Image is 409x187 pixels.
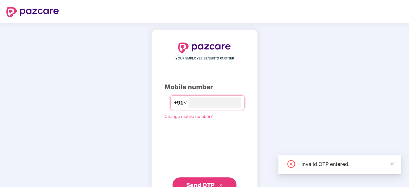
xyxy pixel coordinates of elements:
[164,114,213,119] a: Change mobile number?
[390,161,394,166] span: close
[6,7,59,17] img: logo
[183,101,187,105] span: down
[178,43,231,53] img: logo
[174,99,183,107] span: +91
[164,82,245,92] div: Mobile number
[301,160,394,168] div: Invalid OTP entered.
[287,160,295,168] span: close-circle
[175,56,234,61] span: YOUR EMPLOYEE BENEFITS PARTNER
